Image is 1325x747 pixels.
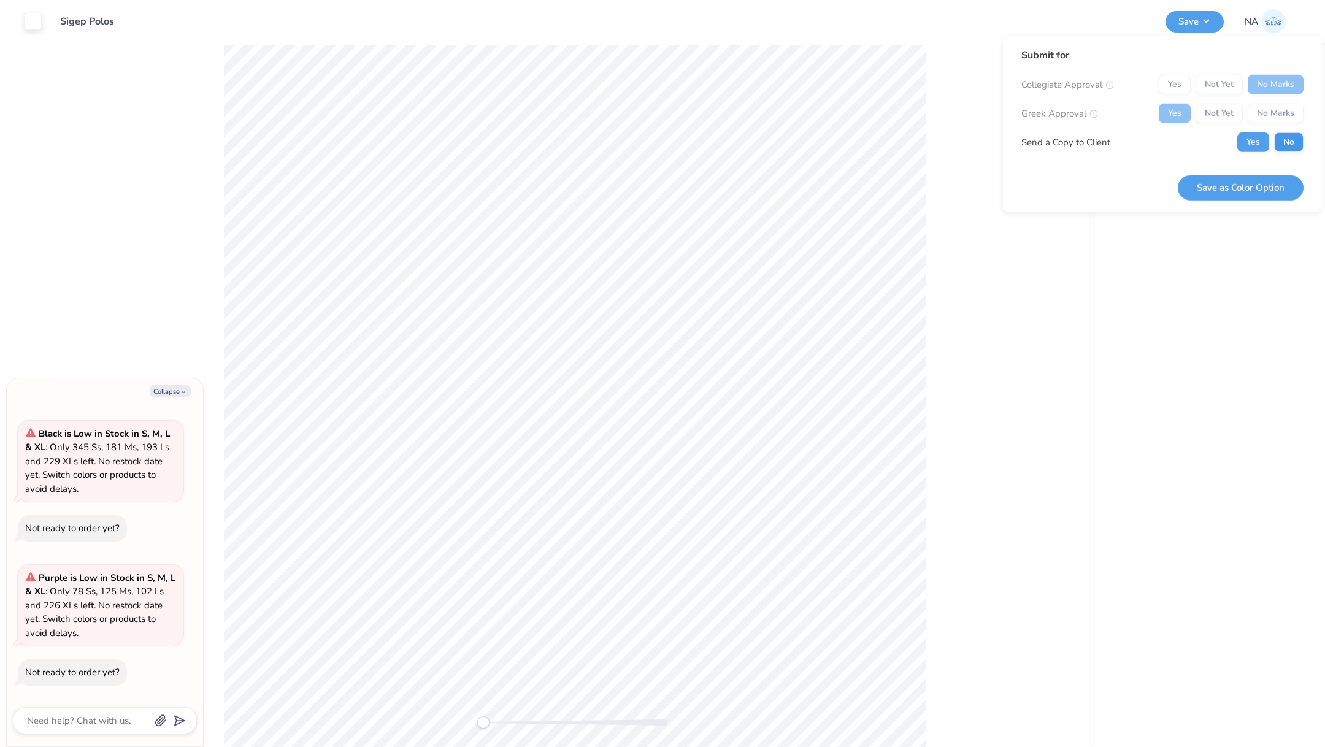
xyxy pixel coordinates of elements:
[25,666,120,678] div: Not ready to order yet?
[1166,11,1224,33] button: Save
[25,522,120,534] div: Not ready to order yet?
[1239,9,1291,34] a: NA
[25,427,170,495] span: : Only 345 Ss, 181 Ms, 193 Ls and 229 XLs left. No restock date yet. Switch colors or products to...
[1178,175,1304,200] button: Save as Color Option
[1261,9,1286,34] img: Nadim Al Naser
[1245,15,1258,29] span: NA
[477,716,490,729] div: Accessibility label
[1237,132,1269,152] button: Yes
[150,385,191,397] button: Collapse
[25,572,175,639] span: : Only 78 Ss, 125 Ms, 102 Ls and 226 XLs left. No restock date yet. Switch colors or products to ...
[1021,136,1110,150] div: Send a Copy to Client
[25,427,170,454] strong: Black is Low in Stock in S, M, L & XL
[25,572,175,598] strong: Purple is Low in Stock in S, M, L & XL
[1021,48,1304,63] div: Submit for
[1274,132,1304,152] button: No
[51,9,141,34] input: Untitled Design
